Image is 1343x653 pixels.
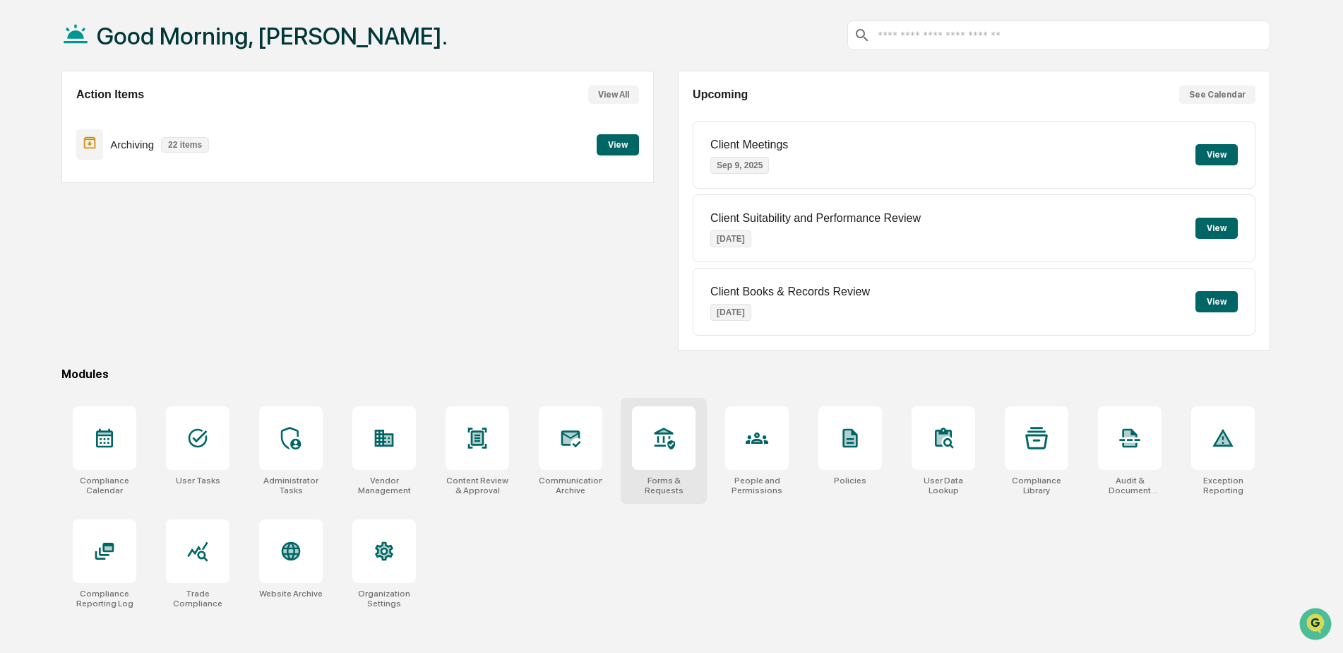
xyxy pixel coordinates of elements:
[61,367,1270,381] div: Modules
[97,283,181,309] a: 🗄️Attestations
[117,192,122,204] span: •
[28,289,91,303] span: Preclearance
[28,316,89,330] span: Data Lookup
[710,139,788,151] p: Client Meetings
[76,88,144,101] h2: Action Items
[710,212,921,225] p: Client Suitability and Performance Review
[44,192,114,204] span: [PERSON_NAME]
[125,192,154,204] span: [DATE]
[14,108,40,134] img: 1746055101610-c473b297-6a78-478c-a979-82029cc54cd1
[100,350,171,361] a: Powered byPylon
[912,476,975,495] div: User Data Lookup
[219,154,257,171] button: See all
[14,217,37,240] img: Steve.Lennart
[1179,86,1255,104] button: See Calendar
[352,476,416,495] div: Vendor Management
[97,22,448,50] h1: Good Morning, [PERSON_NAME].
[710,304,751,321] p: [DATE]
[1195,144,1238,165] button: View
[161,137,209,153] p: 22 items
[14,30,257,52] p: How can we help?
[14,317,25,329] div: 🔎
[834,476,866,486] div: Policies
[73,589,136,608] div: Compliance Reporting Log
[240,112,257,129] button: Start new chat
[28,193,40,204] img: 1746055101610-c473b297-6a78-478c-a979-82029cc54cd1
[14,157,95,168] div: Past conversations
[725,476,789,495] div: People and Permissions
[1195,218,1238,239] button: View
[1195,291,1238,312] button: View
[710,286,870,298] p: Client Books & Records Review
[710,230,751,247] p: [DATE]
[110,139,154,151] p: Archiving
[44,230,187,242] span: [PERSON_NAME].[PERSON_NAME]
[597,134,639,155] button: View
[176,476,220,486] div: User Tasks
[198,230,227,242] span: [DATE]
[190,230,195,242] span: •
[259,476,323,495] div: Administrator Tasks
[693,88,748,101] h2: Upcoming
[710,157,769,174] p: Sep 9, 2025
[8,310,95,336] a: 🔎Data Lookup
[597,137,639,151] a: View
[1005,476,1068,495] div: Compliance Library
[446,476,509,495] div: Content Review & Approval
[117,289,175,303] span: Attestations
[102,290,114,302] div: 🗄️
[8,283,97,309] a: 🖐️Preclearance
[166,589,229,608] div: Trade Compliance
[1298,606,1336,645] iframe: Open customer support
[30,108,55,134] img: 8933085812038_c878075ebb4cc5468115_72.jpg
[64,122,194,134] div: We're available if you need us!
[64,108,232,122] div: Start new chat
[141,351,171,361] span: Pylon
[259,589,323,599] div: Website Archive
[539,476,602,495] div: Communications Archive
[1098,476,1162,495] div: Audit & Document Logs
[632,476,696,495] div: Forms & Requests
[588,86,639,104] button: View All
[14,290,25,302] div: 🖐️
[352,589,416,608] div: Organization Settings
[14,179,37,201] img: Jack Rasmussen
[73,476,136,495] div: Compliance Calendar
[1191,476,1255,495] div: Exception Reporting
